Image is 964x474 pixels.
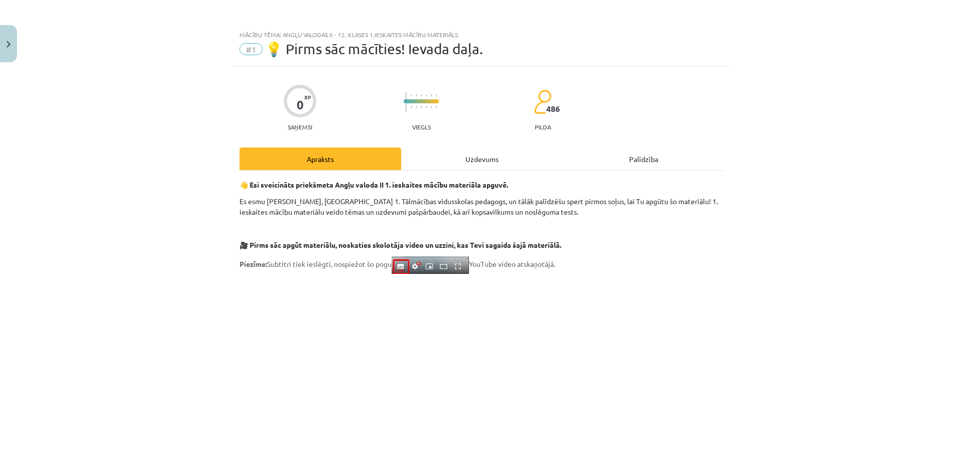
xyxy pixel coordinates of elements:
strong: 🎥 Pirms sāc apgūt materiālu, noskaties skolotāja video un uzzini, kas Tevi sagaida šajā materiālā. [239,240,561,249]
span: Subtitri tiek ieslēgti, nospiežot šo pogu YouTube video atskaņotājā. [239,259,555,268]
img: icon-short-line-57e1e144782c952c97e751825c79c345078a6d821885a25fce030b3d8c18986b.svg [431,106,432,108]
img: icon-short-line-57e1e144782c952c97e751825c79c345078a6d821885a25fce030b3d8c18986b.svg [416,94,417,97]
img: icon-short-line-57e1e144782c952c97e751825c79c345078a6d821885a25fce030b3d8c18986b.svg [426,94,427,97]
p: Saņemsi [284,123,316,130]
img: icon-short-line-57e1e144782c952c97e751825c79c345078a6d821885a25fce030b3d8c18986b.svg [416,106,417,108]
img: icon-close-lesson-0947bae3869378f0d4975bcd49f059093ad1ed9edebbc8119c70593378902aed.svg [7,41,11,48]
div: Uzdevums [401,147,563,170]
img: icon-short-line-57e1e144782c952c97e751825c79c345078a6d821885a25fce030b3d8c18986b.svg [421,94,422,97]
img: icon-short-line-57e1e144782c952c97e751825c79c345078a6d821885a25fce030b3d8c18986b.svg [436,106,437,108]
div: Apraksts [239,147,401,170]
span: 486 [546,104,560,113]
img: icon-short-line-57e1e144782c952c97e751825c79c345078a6d821885a25fce030b3d8c18986b.svg [411,106,412,108]
p: Viegls [412,123,431,130]
span: 💡 Pirms sāc mācīties! Ievada daļa. [265,41,483,57]
strong: 👋 Esi sveicināts priekšmeta Angļu valoda II 1. ieskaites mācību materiāla apguvē. [239,180,508,189]
p: Es esmu [PERSON_NAME], [GEOGRAPHIC_DATA] 1. Tālmācības vidusskolas pedagogs, un tālāk palīdzēšu s... [239,196,725,217]
span: #1 [239,43,263,55]
img: icon-short-line-57e1e144782c952c97e751825c79c345078a6d821885a25fce030b3d8c18986b.svg [431,94,432,97]
img: icon-short-line-57e1e144782c952c97e751825c79c345078a6d821885a25fce030b3d8c18986b.svg [426,106,427,108]
div: Mācību tēma: Angļu valodas ii - 12. klases 1.ieskaites mācību materiāls [239,31,725,38]
img: icon-short-line-57e1e144782c952c97e751825c79c345078a6d821885a25fce030b3d8c18986b.svg [411,94,412,97]
img: icon-short-line-57e1e144782c952c97e751825c79c345078a6d821885a25fce030b3d8c18986b.svg [421,106,422,108]
span: XP [304,94,311,100]
img: students-c634bb4e5e11cddfef0936a35e636f08e4e9abd3cc4e673bd6f9a4125e45ecb1.svg [534,89,551,114]
img: icon-short-line-57e1e144782c952c97e751825c79c345078a6d821885a25fce030b3d8c18986b.svg [436,94,437,97]
p: pilda [535,123,551,130]
strong: Piezīme: [239,259,267,268]
img: icon-long-line-d9ea69661e0d244f92f715978eff75569469978d946b2353a9bb055b3ed8787d.svg [406,92,407,111]
div: Palīdzība [563,147,725,170]
div: 0 [297,98,304,112]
